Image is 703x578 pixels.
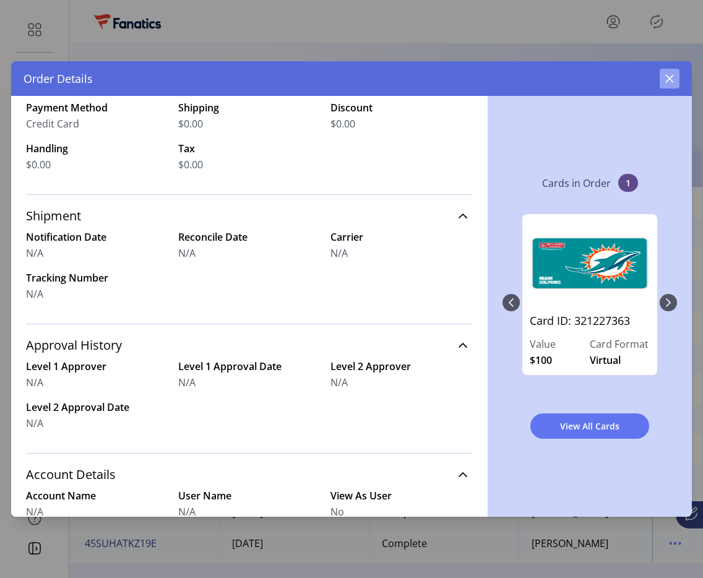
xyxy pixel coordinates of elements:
[26,339,122,352] span: Approval History
[178,141,321,156] label: Tax
[26,100,473,187] div: Payment
[26,230,168,244] label: Notification Date
[590,337,650,352] label: Card Format
[530,222,650,305] img: 321227363
[26,332,473,359] a: Approval History
[546,420,633,433] span: View All Cards
[542,176,611,191] p: Cards in Order
[330,488,473,503] label: View As User
[178,375,196,390] span: N/A
[178,230,321,244] label: Reconcile Date
[26,488,473,575] div: Account Details
[330,230,473,244] label: Carrier
[590,353,621,368] span: Virtual
[530,353,552,368] span: $100
[330,246,348,261] span: N/A
[26,210,81,222] span: Shipment
[26,488,168,503] label: Account Name
[26,400,168,415] label: Level 2 Approval Date
[178,504,196,519] span: N/A
[178,488,321,503] label: User Name
[26,230,473,316] div: Shipment
[530,337,590,352] label: Value
[330,100,473,115] label: Discount
[26,100,168,115] label: Payment Method
[26,141,168,156] label: Handling
[26,461,473,488] a: Account Details
[26,116,79,131] span: Credit Card
[530,313,650,337] a: Card ID: 321227363
[26,202,473,230] a: Shipment
[24,71,93,87] span: Order Details
[178,246,196,261] span: N/A
[26,468,116,481] span: Account Details
[530,413,649,439] button: View All Cards
[178,116,203,131] span: $0.00
[330,504,344,519] span: No
[618,174,638,192] span: 1
[330,359,473,374] label: Level 2 Approver
[330,375,348,390] span: N/A
[330,116,355,131] span: $0.00
[178,100,321,115] label: Shipping
[26,359,168,374] label: Level 1 Approver
[26,359,473,446] div: Approval History
[520,202,660,403] div: 0
[26,270,168,285] label: Tracking Number
[178,359,321,374] label: Level 1 Approval Date
[178,157,203,172] span: $0.00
